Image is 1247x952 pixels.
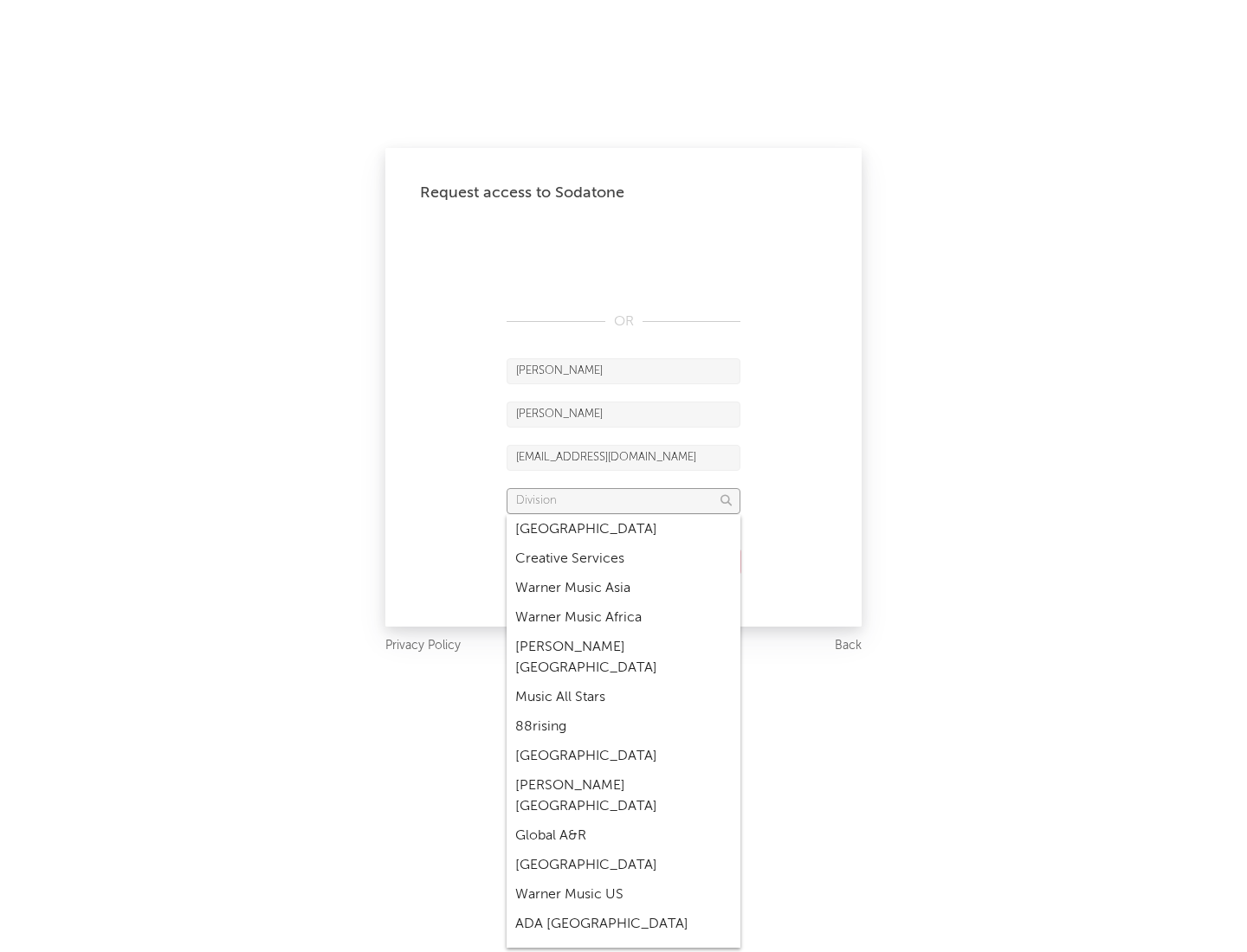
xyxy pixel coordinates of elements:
[507,574,740,603] div: Warner Music Asia
[507,358,740,384] input: First Name
[420,183,827,203] div: Request access to Sodatone
[385,635,461,657] a: Privacy Policy
[507,821,740,851] div: Global A&R
[507,851,740,880] div: [GEOGRAPHIC_DATA]
[507,488,740,514] input: Division
[507,880,740,910] div: Warner Music US
[507,445,740,471] input: Email
[507,742,740,771] div: [GEOGRAPHIC_DATA]
[507,910,740,939] div: ADA [GEOGRAPHIC_DATA]
[835,635,862,657] a: Back
[507,683,740,712] div: Music All Stars
[507,544,740,574] div: Creative Services
[507,712,740,742] div: 88rising
[507,633,740,683] div: [PERSON_NAME] [GEOGRAPHIC_DATA]
[507,603,740,633] div: Warner Music Africa
[507,515,740,544] div: [GEOGRAPHIC_DATA]
[507,402,740,428] input: Last Name
[507,312,740,332] div: OR
[507,771,740,821] div: [PERSON_NAME] [GEOGRAPHIC_DATA]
